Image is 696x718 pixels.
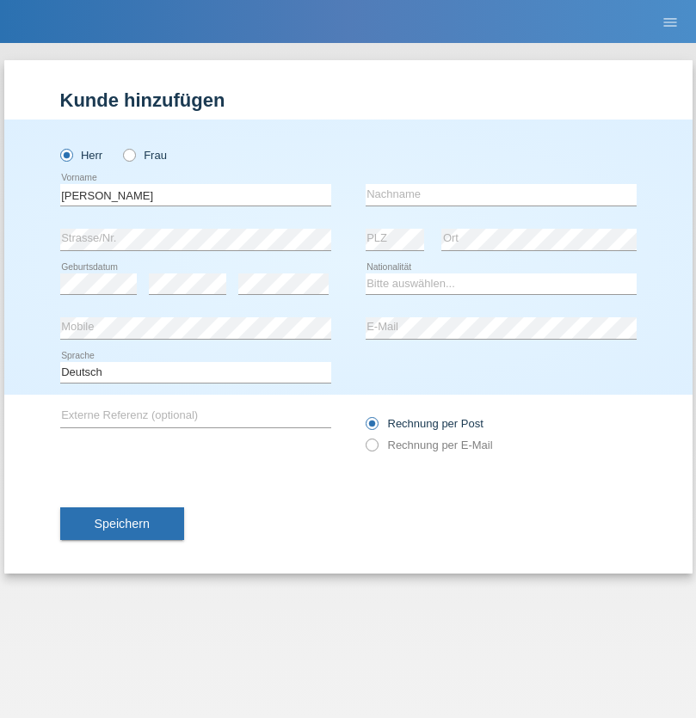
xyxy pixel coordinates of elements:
[60,507,184,540] button: Speichern
[95,517,150,531] span: Speichern
[366,417,377,439] input: Rechnung per Post
[60,149,103,162] label: Herr
[653,16,687,27] a: menu
[123,149,167,162] label: Frau
[60,89,637,111] h1: Kunde hinzufügen
[366,417,484,430] label: Rechnung per Post
[60,149,71,160] input: Herr
[662,14,679,31] i: menu
[123,149,134,160] input: Frau
[366,439,377,460] input: Rechnung per E-Mail
[366,439,493,451] label: Rechnung per E-Mail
